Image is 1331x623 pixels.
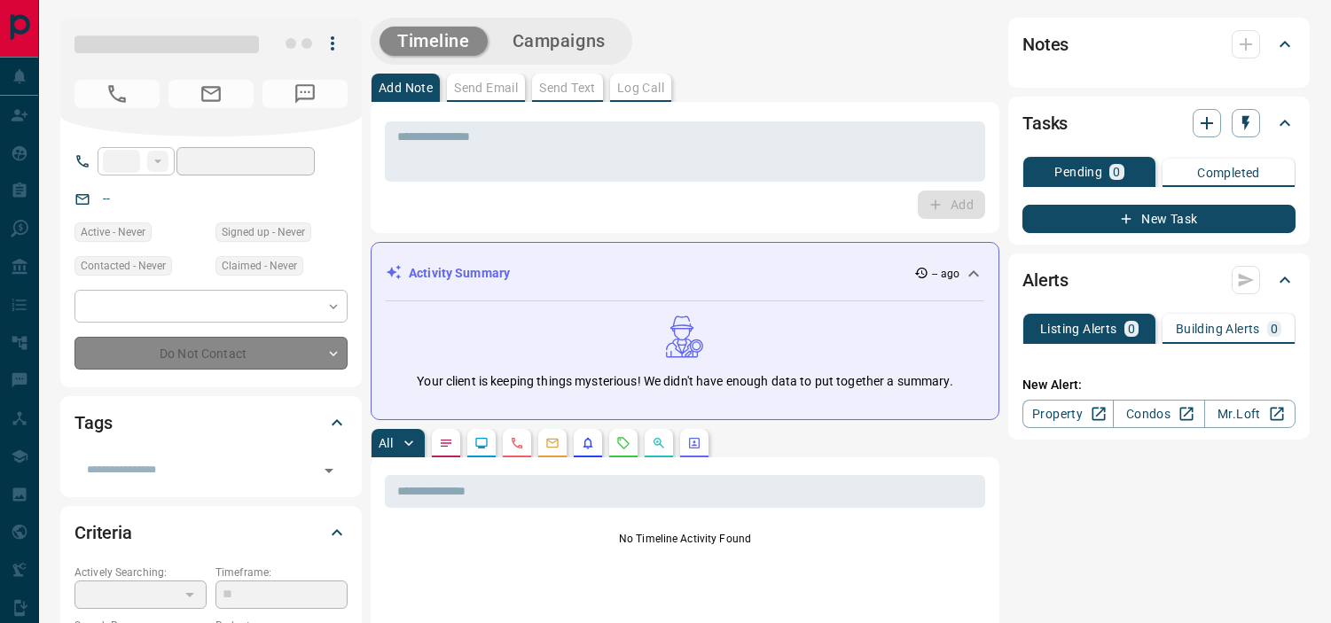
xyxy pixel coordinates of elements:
[74,80,160,108] span: No Number
[222,223,305,241] span: Signed up - Never
[222,257,297,275] span: Claimed - Never
[74,518,132,547] h2: Criteria
[581,436,595,450] svg: Listing Alerts
[317,458,341,483] button: Open
[74,401,348,444] div: Tags
[1022,109,1068,137] h2: Tasks
[386,257,984,290] div: Activity Summary-- ago
[81,223,145,241] span: Active - Never
[1040,323,1117,335] p: Listing Alerts
[687,436,701,450] svg: Agent Actions
[1113,400,1204,428] a: Condos
[409,264,510,283] p: Activity Summary
[1022,376,1296,394] p: New Alert:
[1197,167,1260,179] p: Completed
[1022,23,1296,66] div: Notes
[379,82,433,94] p: Add Note
[103,191,110,206] a: --
[74,565,207,580] p: Actively Searching:
[652,436,666,450] svg: Opportunities
[1271,323,1278,335] p: 0
[1054,166,1102,178] p: Pending
[417,372,952,391] p: Your client is keeping things mysterious! We didn't have enough data to put together a summary.
[74,409,112,437] h2: Tags
[439,436,453,450] svg: Notes
[168,80,254,108] span: No Email
[1022,266,1069,294] h2: Alerts
[262,80,348,108] span: No Number
[474,436,489,450] svg: Lead Browsing Activity
[545,436,560,450] svg: Emails
[215,565,348,580] p: Timeframe:
[616,436,630,450] svg: Requests
[1022,102,1296,144] div: Tasks
[932,266,959,282] p: -- ago
[495,27,623,56] button: Campaigns
[1176,323,1260,335] p: Building Alerts
[1022,30,1069,58] h2: Notes
[1128,323,1135,335] p: 0
[380,27,488,56] button: Timeline
[1204,400,1296,428] a: Mr.Loft
[1022,400,1114,428] a: Property
[81,257,166,275] span: Contacted - Never
[379,437,393,449] p: All
[1113,166,1120,178] p: 0
[385,531,985,547] p: No Timeline Activity Found
[74,337,348,370] div: Do Not Contact
[1022,259,1296,301] div: Alerts
[74,511,348,554] div: Criteria
[1022,205,1296,233] button: New Task
[510,436,524,450] svg: Calls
